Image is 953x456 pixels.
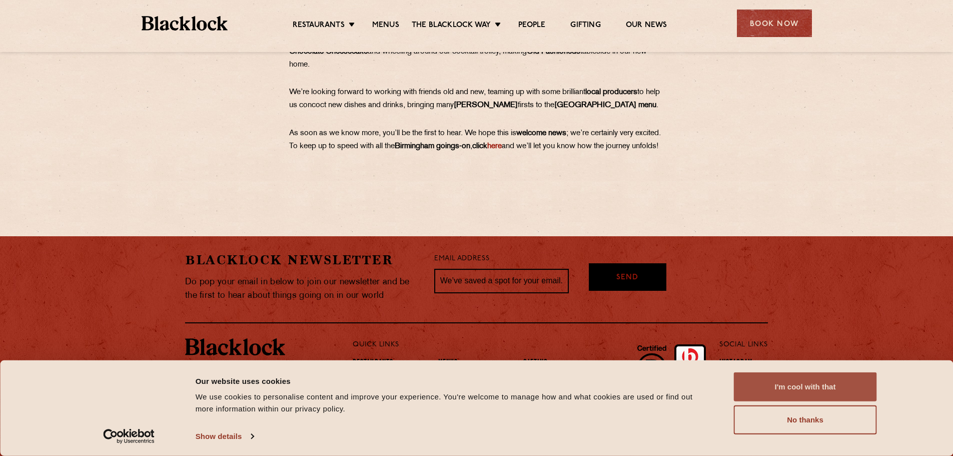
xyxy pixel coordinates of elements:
[638,102,656,109] strong: menu
[487,143,502,150] a: here
[674,344,706,399] img: Accred_2023_2star.png
[412,21,491,32] a: The Blacklock Way
[518,21,545,32] a: People
[372,21,399,32] a: Menus
[289,86,664,112] p: We’re looking forward to working with friends old and new, teaming up with some brilliant to help...
[734,405,877,434] button: No thanks
[570,21,600,32] a: Gifting
[434,253,489,265] label: Email Address
[142,16,228,31] img: BL_Textured_Logo-footer-cropped.svg
[527,48,580,56] strong: Old Fashioneds
[734,372,877,401] button: I'm cool with that
[293,21,345,32] a: Restaurants
[196,391,711,415] div: We use cookies to personalise content and improve your experience. You're welcome to manage how a...
[395,143,470,150] strong: Birmingham goings-on
[585,89,637,96] strong: local producers
[196,375,711,387] div: Our website uses cookies
[626,21,667,32] a: Our News
[289,127,664,153] p: As soon as we know more, you’ll be the first to hear. We hope this is ; we’re certainly very exci...
[353,338,686,351] p: Quick Links
[289,35,648,56] strong: Granny’s White Chocolate Cheesecake
[196,429,254,444] a: Show details
[616,272,638,284] span: Send
[438,358,458,369] a: Menus
[185,338,285,355] img: BL_Textured_Logo-footer-cropped.svg
[719,338,768,351] p: Social Links
[523,358,548,369] a: Gifting
[185,275,419,302] p: Do pop your email in below to join our newsletter and be the first to hear about things going on ...
[85,429,173,444] a: Usercentrics Cookiebot - opens in a new window
[353,358,393,369] a: Restaurants
[554,102,636,109] strong: [GEOGRAPHIC_DATA]
[434,269,569,294] input: We’ve saved a spot for your email...
[631,339,672,399] img: B-Corp-Logo-Black-RGB.svg
[454,102,518,109] strong: [PERSON_NAME]
[516,130,566,137] strong: welcome news
[737,10,812,37] div: Book Now
[472,143,502,150] strong: click
[719,358,752,369] a: Instagram
[185,251,419,269] h2: Blacklock Newsletter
